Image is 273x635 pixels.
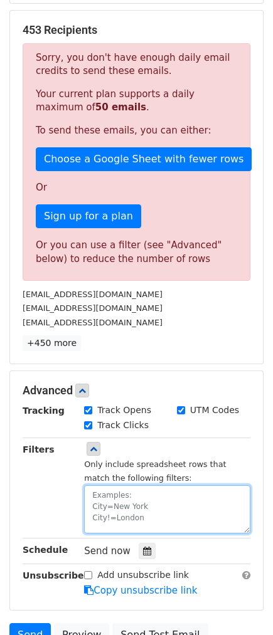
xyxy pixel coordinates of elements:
[84,545,131,557] span: Send now
[36,147,252,171] a: Choose a Google Sheet with fewer rows
[23,23,250,37] h5: 453 Recipients
[23,318,163,327] small: [EMAIL_ADDRESS][DOMAIN_NAME]
[23,335,81,351] a: +450 more
[36,204,141,228] a: Sign up for a plan
[36,238,237,266] div: Or you can use a filter (see "Advanced" below) to reduce the number of rows
[36,124,237,137] p: To send these emails, you can either:
[23,406,65,416] strong: Tracking
[36,51,237,78] p: Sorry, you don't have enough daily email credits to send these emails.
[23,303,163,313] small: [EMAIL_ADDRESS][DOMAIN_NAME]
[97,404,151,417] label: Track Opens
[23,384,250,397] h5: Advanced
[210,575,273,635] div: 聊天小组件
[23,545,68,555] strong: Schedule
[95,102,146,113] strong: 50 emails
[97,419,149,432] label: Track Clicks
[23,290,163,299] small: [EMAIL_ADDRESS][DOMAIN_NAME]
[23,444,55,454] strong: Filters
[97,569,189,582] label: Add unsubscribe link
[36,88,237,114] p: Your current plan supports a daily maximum of .
[36,181,237,194] p: Or
[84,459,226,483] small: Only include spreadsheet rows that match the following filters:
[210,575,273,635] iframe: Chat Widget
[190,404,239,417] label: UTM Codes
[23,570,84,580] strong: Unsubscribe
[84,585,197,596] a: Copy unsubscribe link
